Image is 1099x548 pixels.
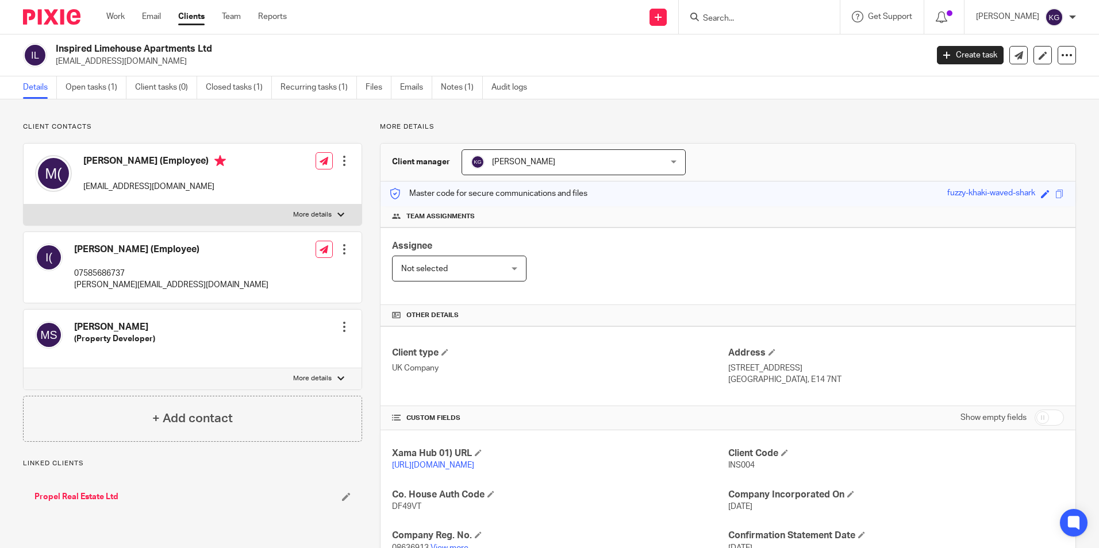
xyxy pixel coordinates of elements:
span: INS004 [728,461,755,469]
div: fuzzy-khaki-waved-shark [947,187,1035,200]
a: Email [142,11,161,22]
span: Other details [406,311,459,320]
span: [PERSON_NAME] [492,158,555,166]
img: svg%3E [35,155,72,192]
h4: Xama Hub 01) URL [392,447,728,460]
span: Get Support [868,13,912,21]
p: [STREET_ADDRESS] [728,362,1064,374]
span: Team assignments [406,212,475,221]
p: More details [293,210,332,219]
span: DF49VT [392,503,421,511]
p: Client contacts [23,122,362,132]
a: Emails [400,76,432,99]
a: Files [366,76,391,99]
a: Team [222,11,241,22]
p: [EMAIL_ADDRESS][DOMAIN_NAME] [56,56,920,67]
a: [URL][DOMAIN_NAME] [392,461,474,469]
span: [DATE] [728,503,752,511]
img: Pixie [23,9,80,25]
h3: Client manager [392,156,450,168]
h4: Confirmation Statement Date [728,530,1064,542]
a: Open tasks (1) [66,76,126,99]
a: Recurring tasks (1) [280,76,357,99]
h4: [PERSON_NAME] [74,321,155,333]
h4: [PERSON_NAME] (Employee) [74,244,268,256]
h4: Co. House Auth Code [392,489,728,501]
p: More details [380,122,1076,132]
p: Linked clients [23,459,362,468]
a: Closed tasks (1) [206,76,272,99]
img: svg%3E [1045,8,1063,26]
input: Search [702,14,805,24]
h4: [PERSON_NAME] (Employee) [83,155,226,169]
p: 07585686737 [74,268,268,279]
img: svg%3E [471,155,485,169]
h4: Client Code [728,447,1064,460]
h4: CUSTOM FIELDS [392,414,728,423]
img: svg%3E [35,321,63,349]
a: Work [106,11,125,22]
p: [GEOGRAPHIC_DATA], E14 7NT [728,374,1064,385]
a: Audit logs [491,76,536,99]
a: Notes (1) [441,76,483,99]
a: Propel Real Estate Ltd [34,491,118,503]
p: Master code for secure communications and files [389,188,587,199]
h4: Company Reg. No. [392,530,728,542]
p: [PERSON_NAME][EMAIL_ADDRESS][DOMAIN_NAME] [74,279,268,291]
a: Reports [258,11,287,22]
h5: (Property Developer) [74,333,155,345]
h4: Address [728,347,1064,359]
h4: Client type [392,347,728,359]
p: [PERSON_NAME] [976,11,1039,22]
img: svg%3E [23,43,47,67]
img: svg%3E [35,244,63,271]
p: More details [293,374,332,383]
a: Client tasks (0) [135,76,197,99]
h4: + Add contact [152,410,233,427]
h4: Company Incorporated On [728,489,1064,501]
i: Primary [214,155,226,167]
p: UK Company [392,362,728,374]
span: Not selected [401,265,448,273]
h2: Inspired Limehouse Apartments Ltd [56,43,747,55]
span: Assignee [392,241,432,250]
p: [EMAIL_ADDRESS][DOMAIN_NAME] [83,181,226,192]
a: Create task [937,46,1004,64]
label: Show empty fields [960,412,1027,423]
a: Clients [178,11,205,22]
a: Details [23,76,57,99]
